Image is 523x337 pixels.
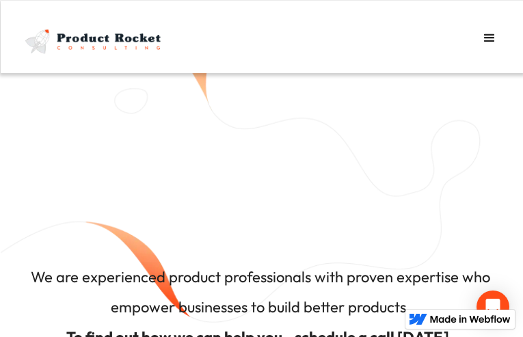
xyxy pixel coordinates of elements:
h4: We are experienced product professionals with proven expertise who empower businesses to build be... [1,255,522,330]
img: Product Rocket full light logo [21,18,168,59]
a: home [14,18,168,59]
div: Open Intercom Messenger [477,291,509,323]
img: Made in Webflow [430,315,511,323]
div: menu [469,18,510,59]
